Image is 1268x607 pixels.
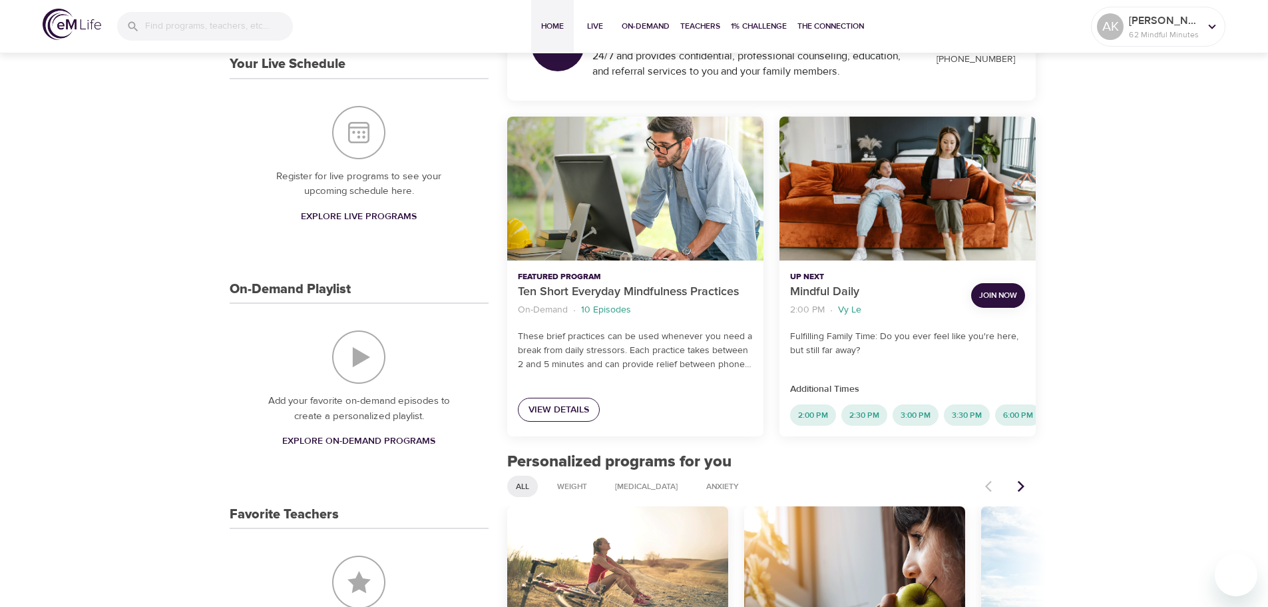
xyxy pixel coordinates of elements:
[528,402,589,418] span: View Details
[1129,13,1199,29] p: [PERSON_NAME]
[944,410,990,421] span: 3:30 PM
[277,429,441,454] a: Explore On-Demand Programs
[230,507,339,522] h3: Favorite Teachers
[830,301,833,319] li: ·
[790,301,960,319] nav: breadcrumb
[698,481,747,492] span: Anxiety
[606,476,687,497] div: [MEDICAL_DATA]
[779,117,1036,261] button: Mindful Daily
[790,410,836,421] span: 2:00 PM
[282,433,435,450] span: Explore On-Demand Programs
[790,382,1025,396] p: Additional Times
[518,398,600,422] a: View Details
[230,282,351,297] h3: On-Demand Playlist
[592,33,917,79] div: The Employee Assistance Program (EAP) is free of charge, available 24/7 and provides confidential...
[1129,29,1199,41] p: 62 Mindful Minutes
[507,452,1036,472] h2: Personalized programs for you
[1006,472,1036,501] button: Next items
[332,106,385,159] img: Your Live Schedule
[979,289,1017,303] span: Join Now
[622,19,670,33] span: On-Demand
[518,301,753,319] nav: breadcrumb
[790,303,825,317] p: 2:00 PM
[536,19,568,33] span: Home
[518,330,753,372] p: These brief practices can be used whenever you need a break from daily stressors. Each practice t...
[1215,554,1257,596] iframe: Knop om het berichtenvenster te openen
[731,19,787,33] span: 1% Challenge
[43,9,101,40] img: logo
[698,476,747,497] div: Anxiety
[579,19,611,33] span: Live
[841,410,887,421] span: 2:30 PM
[332,330,385,384] img: On-Demand Playlist
[507,476,538,497] div: All
[893,410,939,421] span: 3:00 PM
[790,404,836,426] div: 2:00 PM
[995,410,1041,421] span: 6:00 PM
[893,404,939,426] div: 3:00 PM
[230,57,345,72] h3: Your Live Schedule
[680,19,720,33] span: Teachers
[581,303,631,317] p: 10 Episodes
[507,117,763,261] button: Ten Short Everyday Mindfulness Practices
[1097,13,1124,40] div: AK
[573,301,576,319] li: ·
[145,12,293,41] input: Find programs, teachers, etc...
[508,481,537,492] span: All
[301,209,417,225] span: Explore Live Programs
[944,404,990,426] div: 3:30 PM
[841,404,887,426] div: 2:30 PM
[971,283,1025,308] button: Join Now
[256,169,462,199] p: Register for live programs to see your upcoming schedule here.
[518,283,753,301] p: Ten Short Everyday Mindfulness Practices
[518,303,568,317] p: On-Demand
[296,205,422,229] a: Explore Live Programs
[790,271,960,283] p: Up Next
[518,271,753,283] p: Featured Program
[932,53,1020,67] p: [PHONE_NUMBER]
[797,19,864,33] span: The Connection
[995,404,1041,426] div: 6:00 PM
[607,481,686,492] span: [MEDICAL_DATA]
[549,481,595,492] span: Weight
[790,330,1025,358] p: Fulfilling Family Time: Do you ever feel like you're here, but still far away?
[256,394,462,424] p: Add your favorite on-demand episodes to create a personalized playlist.
[790,283,960,301] p: Mindful Daily
[548,476,596,497] div: Weight
[838,303,861,317] p: Vy Le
